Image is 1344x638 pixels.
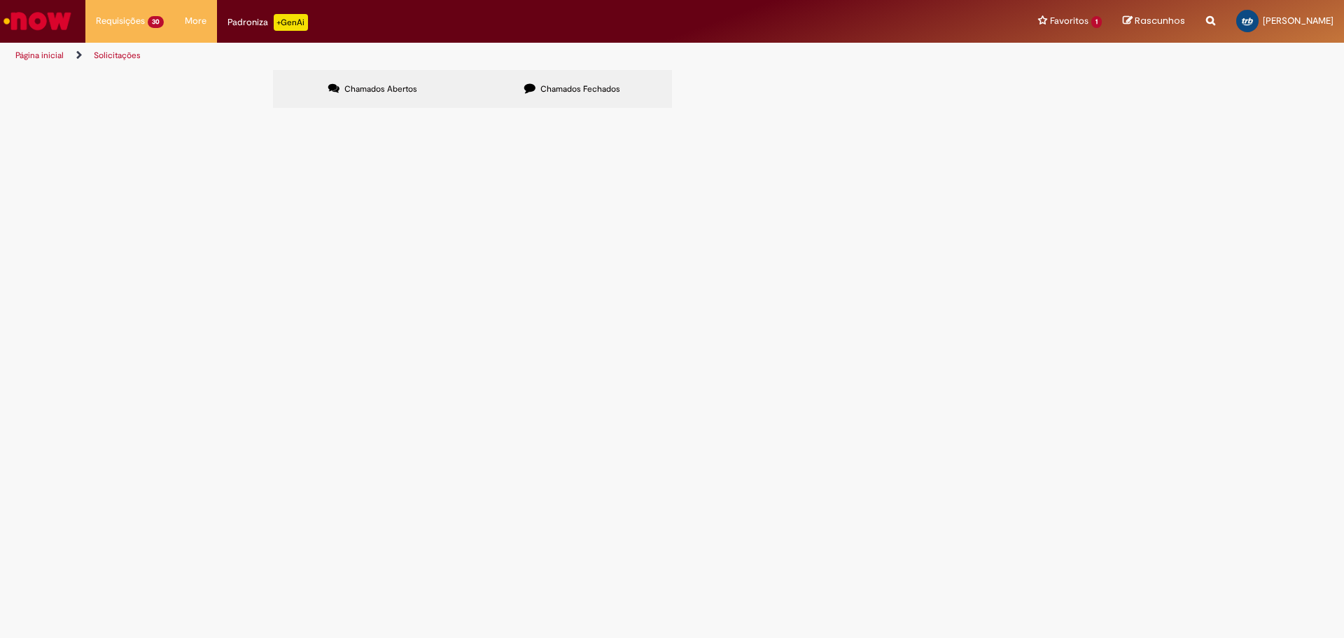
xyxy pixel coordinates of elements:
[1263,15,1333,27] span: [PERSON_NAME]
[185,14,206,28] span: More
[10,43,885,69] ul: Trilhas de página
[15,50,64,61] a: Página inicial
[274,14,308,31] p: +GenAi
[1091,16,1102,28] span: 1
[227,14,308,31] div: Padroniza
[148,16,164,28] span: 30
[540,83,620,95] span: Chamados Fechados
[344,83,417,95] span: Chamados Abertos
[96,14,145,28] span: Requisições
[94,50,141,61] a: Solicitações
[1135,14,1185,27] span: Rascunhos
[1050,14,1088,28] span: Favoritos
[1123,15,1185,28] a: Rascunhos
[1,7,73,35] img: ServiceNow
